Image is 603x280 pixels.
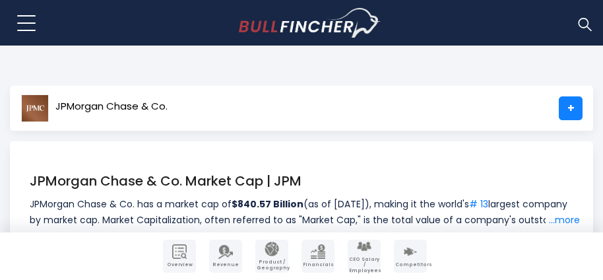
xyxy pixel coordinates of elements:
a: Company Revenue [209,240,242,273]
a: Company Product/Geography [255,240,288,273]
a: JPMorgan Chase & Co. [20,96,168,120]
span: Financials [303,262,333,267]
a: Go to homepage [239,8,381,38]
strong: $840.57 Billion [232,197,303,211]
a: Company Financials [301,240,334,273]
a: # 13 [469,197,488,211]
span: Product / Geography [257,260,287,271]
a: ...more [546,212,580,228]
span: Overview [164,262,195,267]
a: Company Competitors [394,240,427,273]
img: JPM logo [21,94,49,122]
a: + [559,96,583,120]
a: Company Employees [348,240,381,273]
span: JPMorgan Chase & Co. [55,101,168,112]
span: JPMorgan Chase & Co. has a market cap of (as of [DATE]), making it the world's largest company by... [30,196,580,228]
img: bullfincher logo [239,8,381,38]
span: Competitors [395,262,426,267]
span: Revenue [210,262,241,267]
span: CEO Salary / Employees [349,257,379,273]
a: Company Overview [163,240,196,273]
h1: JPMorgan Chase & Co. Market Cap | JPM [30,171,580,191]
